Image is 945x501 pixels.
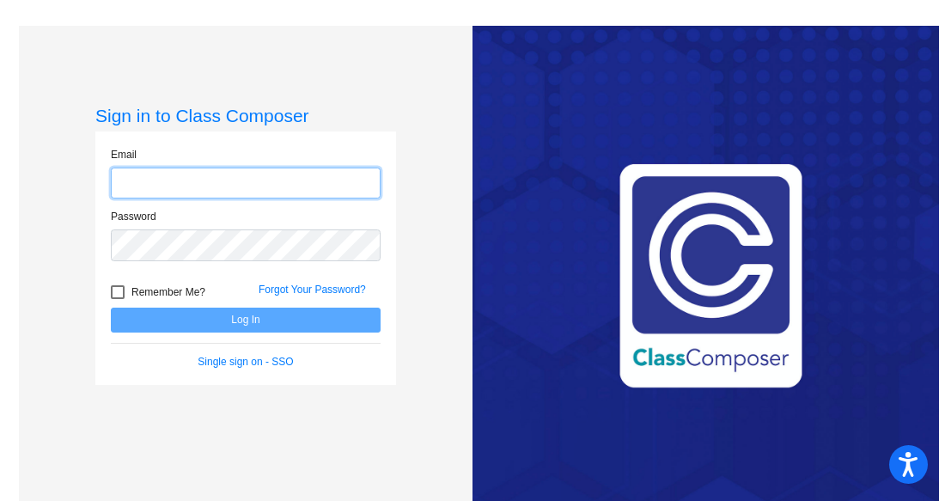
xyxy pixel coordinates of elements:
[111,308,381,333] button: Log In
[131,282,205,302] span: Remember Me?
[111,209,156,224] label: Password
[198,356,293,368] a: Single sign on - SSO
[111,147,137,162] label: Email
[95,105,396,126] h3: Sign in to Class Composer
[259,284,366,296] a: Forgot Your Password?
